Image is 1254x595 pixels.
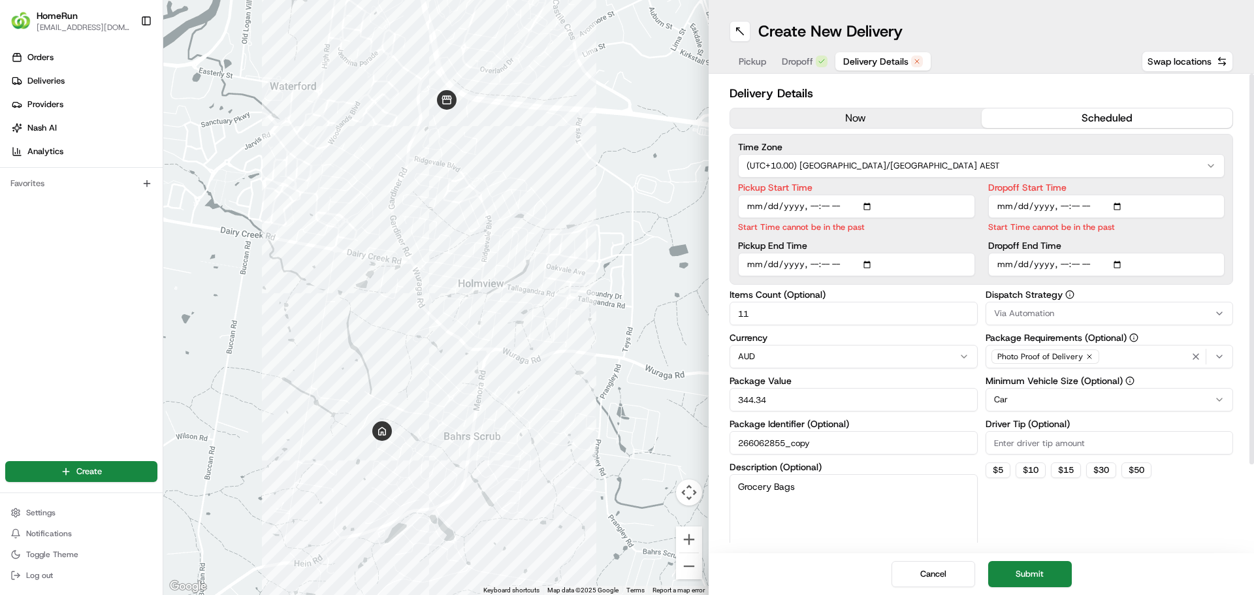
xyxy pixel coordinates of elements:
button: scheduled [982,108,1233,128]
label: Dispatch Strategy [986,290,1234,299]
span: Swap locations [1148,55,1212,68]
label: Pickup Start Time [738,183,975,192]
a: Report a map error [652,587,705,594]
a: Providers [5,94,163,115]
button: Swap locations [1142,51,1233,72]
span: Dropoff [782,55,813,68]
div: Favorites [5,173,157,194]
span: Nash AI [27,122,57,134]
button: Notifications [5,524,157,543]
button: [EMAIL_ADDRESS][DOMAIN_NAME] [37,22,130,33]
label: Package Requirements (Optional) [986,333,1234,342]
span: Log out [26,570,53,581]
span: Providers [27,99,63,110]
label: Package Identifier (Optional) [730,419,978,428]
label: Dropoff Start Time [988,183,1225,192]
p: Start Time cannot be in the past [738,221,975,233]
span: Map data ©2025 Google [547,587,619,594]
label: Description (Optional) [730,462,978,472]
button: HomeRun [37,9,78,22]
button: Dispatch Strategy [1065,290,1074,299]
button: Toggle Theme [5,545,157,564]
a: Nash AI [5,118,163,138]
button: Via Automation [986,302,1234,325]
button: Zoom out [676,553,702,579]
img: HomeRun [10,10,31,31]
label: Items Count (Optional) [730,290,978,299]
label: Package Value [730,376,978,385]
button: HomeRunHomeRun[EMAIL_ADDRESS][DOMAIN_NAME] [5,5,135,37]
label: Dropoff End Time [988,241,1225,250]
button: Minimum Vehicle Size (Optional) [1125,376,1134,385]
label: Pickup End Time [738,241,975,250]
a: Terms (opens in new tab) [626,587,645,594]
button: Zoom in [676,526,702,553]
button: $10 [1016,462,1046,478]
span: Via Automation [994,308,1054,319]
label: Driver Tip (Optional) [986,419,1234,428]
span: Analytics [27,146,63,157]
p: Start Time cannot be in the past [988,221,1225,233]
input: Enter package value [730,388,978,411]
label: Currency [730,333,978,342]
label: Time Zone [738,142,1225,152]
a: Deliveries [5,71,163,91]
span: Pickup [739,55,766,68]
span: Create [76,466,102,477]
button: Cancel [892,561,975,587]
input: Enter driver tip amount [986,431,1234,455]
span: Orders [27,52,54,63]
h2: Delivery Details [730,84,1233,103]
a: Open this area in Google Maps (opens a new window) [167,578,210,595]
input: Enter number of items [730,302,978,325]
a: Analytics [5,141,163,162]
textarea: Grocery Bags [730,474,978,547]
label: Minimum Vehicle Size (Optional) [986,376,1234,385]
button: Submit [988,561,1072,587]
span: Photo Proof of Delivery [997,351,1083,362]
button: Package Requirements (Optional) [1129,333,1138,342]
img: Google [167,578,210,595]
a: Orders [5,47,163,68]
button: Create [5,461,157,482]
span: Delivery Details [843,55,908,68]
button: Settings [5,504,157,522]
button: Keyboard shortcuts [483,586,539,595]
span: Notifications [26,528,72,539]
h1: Create New Delivery [758,21,903,42]
button: $15 [1051,462,1081,478]
span: Settings [26,507,56,518]
button: $5 [986,462,1010,478]
input: Enter package identifier [730,431,978,455]
button: $30 [1086,462,1116,478]
button: Photo Proof of Delivery [986,345,1234,368]
button: Map camera controls [676,479,702,506]
button: now [730,108,982,128]
button: $50 [1121,462,1151,478]
button: Log out [5,566,157,585]
span: Toggle Theme [26,549,78,560]
span: Deliveries [27,75,65,87]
